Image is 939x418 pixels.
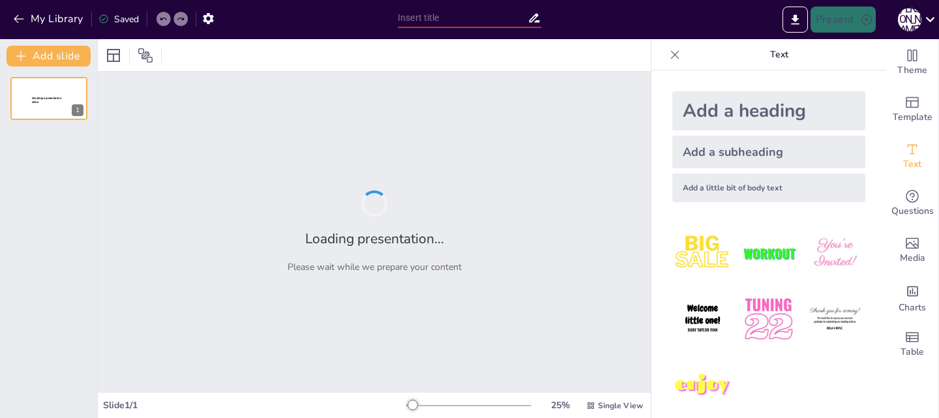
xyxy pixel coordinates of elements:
div: Add a heading [672,91,865,130]
div: Saved [98,13,139,25]
button: Export to PowerPoint [782,7,808,33]
div: Add a table [886,321,938,368]
p: Text [685,39,873,70]
div: Add images, graphics, shapes or video [886,227,938,274]
div: Add a little bit of body text [672,173,865,202]
span: Theme [897,63,927,78]
input: Insert title [398,8,528,27]
img: 7.jpeg [672,355,733,416]
span: Single View [598,400,643,411]
p: Please wait while we prepare your content [288,261,462,273]
div: Layout [103,45,124,66]
img: 3.jpeg [805,223,865,284]
img: 1.jpeg [672,223,733,284]
button: Add slide [7,46,91,67]
div: Add text boxes [886,133,938,180]
div: [PERSON_NAME] [898,8,921,31]
img: 4.jpeg [672,289,733,350]
img: 5.jpeg [738,289,799,350]
button: [PERSON_NAME] [898,7,921,33]
div: 1 [72,104,83,116]
div: Change the overall theme [886,39,938,86]
div: 25 % [544,399,576,411]
h2: Loading presentation... [305,230,444,248]
div: Get real-time input from your audience [886,180,938,227]
div: Slide 1 / 1 [103,399,406,411]
img: 6.jpeg [805,289,865,350]
span: Media [900,251,925,265]
div: Add a subheading [672,136,865,168]
span: Charts [899,301,926,315]
span: Questions [891,204,934,218]
button: Present [811,7,876,33]
div: Sendsteps presentation editor1 [10,77,87,120]
img: 2.jpeg [738,223,799,284]
span: Table [901,345,924,359]
span: Position [138,48,153,63]
span: Sendsteps presentation editor [32,97,61,104]
span: Template [893,110,932,125]
div: Add ready made slides [886,86,938,133]
span: Text [903,157,921,172]
button: My Library [10,8,89,29]
div: Add charts and graphs [886,274,938,321]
